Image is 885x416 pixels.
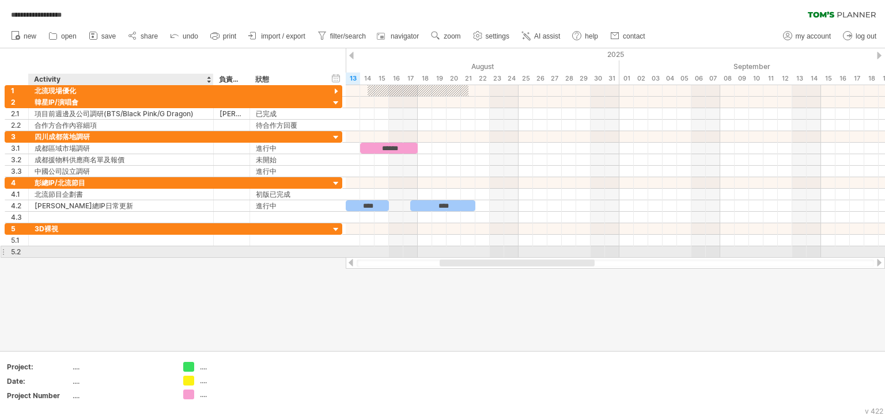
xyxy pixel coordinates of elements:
[7,376,70,386] div: Date:
[11,235,28,246] div: 5.1
[475,72,490,85] div: Friday, 22 August 2025
[35,131,207,142] div: 四川成都落地調研
[850,72,864,85] div: Wednesday, 17 September 2025
[261,32,305,40] span: import / export
[125,29,161,44] a: share
[461,72,475,85] div: Thursday, 21 August 2025
[486,32,509,40] span: settings
[11,85,28,96] div: 1
[207,29,240,44] a: print
[821,72,835,85] div: Monday, 15 September 2025
[11,120,28,131] div: 2.2
[375,72,389,85] div: Friday, 15 August 2025
[8,29,40,44] a: new
[223,32,236,40] span: print
[11,143,28,154] div: 3.1
[11,97,28,108] div: 2
[619,72,634,85] div: Monday, 1 September 2025
[605,72,619,85] div: Sunday, 31 August 2025
[73,362,169,372] div: ....
[534,32,560,40] span: AI assist
[35,189,207,200] div: 北流節目企劃書
[35,108,207,119] div: 項目前週邊及公司調研(BTS/Black Pink/G Dragon)
[389,72,403,85] div: Saturday, 16 August 2025
[11,108,28,119] div: 2.1
[101,32,116,40] span: save
[11,212,28,223] div: 4.3
[720,72,735,85] div: Monday, 8 September 2025
[35,154,207,165] div: 成都援物料供應商名單及報價
[856,32,876,40] span: log out
[35,200,207,211] div: [PERSON_NAME]總IP日常更新
[35,166,207,177] div: 中國公司設立調研
[256,120,318,131] div: 待合作方回覆
[865,407,883,415] div: v 422
[86,29,119,44] a: save
[200,376,263,386] div: ....
[73,376,169,386] div: ....
[763,72,778,85] div: Thursday, 11 September 2025
[46,29,80,44] a: open
[245,29,309,44] a: import / export
[634,72,648,85] div: Tuesday, 2 September 2025
[391,32,419,40] span: navigator
[576,72,591,85] div: Friday, 29 August 2025
[173,60,619,72] div: August 2025
[835,72,850,85] div: Tuesday, 16 September 2025
[35,143,207,154] div: 成都區域市場調研
[183,32,198,40] span: undo
[403,72,418,85] div: Sunday, 17 August 2025
[256,108,318,119] div: 已完成
[73,391,169,400] div: ....
[11,246,28,257] div: 5.2
[35,177,207,188] div: 彭總IP/北流節目
[11,166,28,177] div: 3.3
[346,72,360,85] div: Wednesday, 13 August 2025
[444,32,460,40] span: zoom
[807,72,821,85] div: Sunday, 14 September 2025
[533,72,547,85] div: Tuesday, 26 August 2025
[840,29,880,44] a: log out
[24,32,36,40] span: new
[432,72,447,85] div: Tuesday, 19 August 2025
[778,72,792,85] div: Friday, 12 September 2025
[7,391,70,400] div: Project Number
[623,32,645,40] span: contact
[375,29,422,44] a: navigator
[691,72,706,85] div: Saturday, 6 September 2025
[663,72,677,85] div: Thursday, 4 September 2025
[330,32,366,40] span: filter/search
[470,29,513,44] a: settings
[35,223,207,234] div: 3D裸視
[255,74,317,85] div: 狀態
[428,29,464,44] a: zoom
[11,200,28,211] div: 4.2
[256,154,318,165] div: 未開始
[585,32,598,40] span: help
[256,143,318,154] div: 進行中
[648,72,663,85] div: Wednesday, 3 September 2025
[780,29,834,44] a: my account
[256,166,318,177] div: 進行中
[562,72,576,85] div: Thursday, 28 August 2025
[7,362,70,372] div: Project:
[418,72,432,85] div: Monday, 18 August 2025
[219,74,243,85] div: 負責人員
[504,72,519,85] div: Sunday, 24 August 2025
[35,97,207,108] div: 韓星IP/演唱會
[61,32,77,40] span: open
[792,72,807,85] div: Saturday, 13 September 2025
[547,72,562,85] div: Wednesday, 27 August 2025
[35,120,207,131] div: 合作方合作內容細項
[735,72,749,85] div: Tuesday, 9 September 2025
[11,154,28,165] div: 3.2
[11,189,28,200] div: 4.1
[749,72,763,85] div: Wednesday, 10 September 2025
[706,72,720,85] div: Sunday, 7 September 2025
[864,72,879,85] div: Thursday, 18 September 2025
[796,32,831,40] span: my account
[490,72,504,85] div: Saturday, 23 August 2025
[11,177,28,188] div: 4
[11,223,28,234] div: 5
[220,108,244,119] div: [PERSON_NAME]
